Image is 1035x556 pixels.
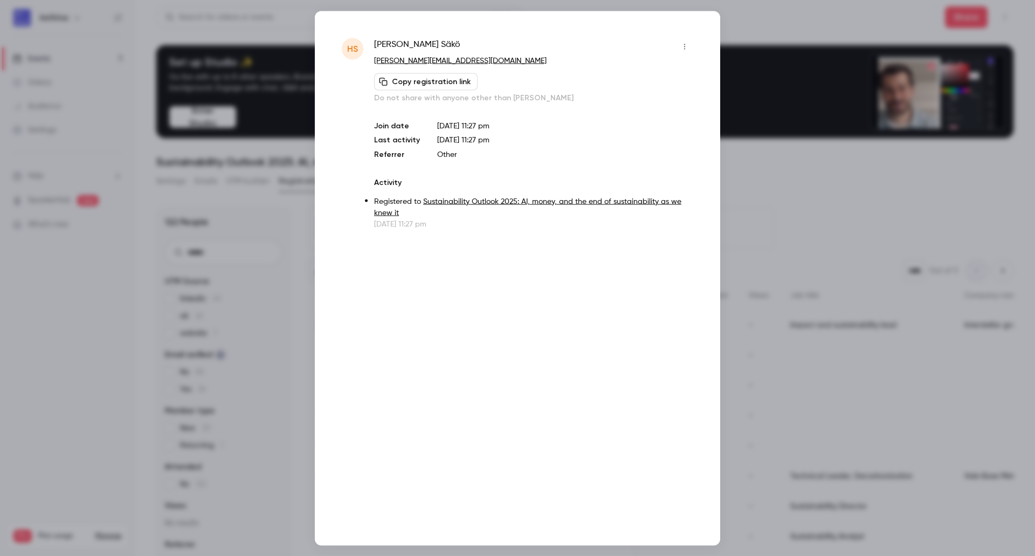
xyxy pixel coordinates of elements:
[374,196,693,218] p: Registered to
[374,73,478,90] button: Copy registration link
[374,120,420,131] p: Join date
[374,134,420,146] p: Last activity
[437,136,489,143] span: [DATE] 11:27 pm
[374,149,420,160] p: Referrer
[374,197,681,216] a: Sustainability Outlook 2025: AI, money, and the end of sustainability as we knew it
[374,177,693,188] p: Activity
[437,149,693,160] p: Other
[374,57,547,64] a: [PERSON_NAME][EMAIL_ADDRESS][DOMAIN_NAME]
[374,38,460,55] span: [PERSON_NAME] Säkö
[374,218,693,229] p: [DATE] 11:27 pm
[347,42,358,55] span: HS
[437,120,693,131] p: [DATE] 11:27 pm
[374,92,693,103] p: Do not share with anyone other than [PERSON_NAME]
